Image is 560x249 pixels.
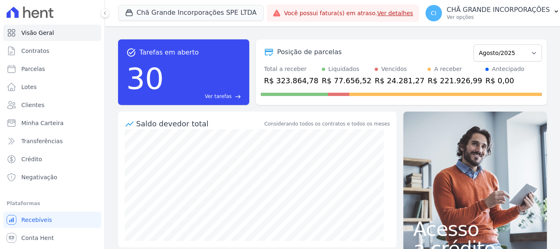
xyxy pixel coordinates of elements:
[235,94,241,100] span: east
[136,118,263,129] div: Saldo devedor total
[21,83,37,91] span: Lotes
[21,47,49,55] span: Contratos
[284,9,413,18] span: Você possui fatura(s) em atraso.
[126,48,136,57] span: task_alt
[21,29,54,37] span: Visão Geral
[21,137,63,145] span: Transferências
[3,43,101,59] a: Contratos
[277,47,342,57] div: Posição de parcelas
[492,65,524,73] div: Antecipado
[381,65,407,73] div: Vencidos
[485,75,524,86] div: R$ 0,00
[3,133,101,149] a: Transferências
[434,65,462,73] div: A receber
[3,169,101,185] a: Negativação
[3,212,101,228] a: Recebíveis
[264,75,319,86] div: R$ 323.864,78
[3,115,101,131] a: Minha Carteira
[21,234,54,242] span: Conta Hent
[21,119,64,127] span: Minha Carteira
[264,65,319,73] div: Total a receber
[3,25,101,41] a: Visão Geral
[328,65,360,73] div: Liquidados
[264,120,390,128] div: Considerando todos os contratos e todos os meses
[413,219,537,239] span: Acesso
[3,61,101,77] a: Parcelas
[126,57,164,100] div: 30
[322,75,371,86] div: R$ 77.656,52
[167,93,241,100] a: Ver tarefas east
[21,155,42,163] span: Crédito
[3,151,101,167] a: Crédito
[205,93,232,100] span: Ver tarefas
[3,97,101,113] a: Clientes
[431,10,437,16] span: CI
[3,230,101,246] a: Conta Hent
[7,199,98,208] div: Plataformas
[377,10,413,16] a: Ver detalhes
[118,5,264,21] button: Chã Grande Incorporações SPE LTDA
[21,216,52,224] span: Recebíveis
[3,79,101,95] a: Lotes
[447,6,550,14] p: CHÃ GRANDE INCORPORAÇÕES
[21,173,57,181] span: Negativação
[375,75,424,86] div: R$ 24.281,27
[139,48,199,57] span: Tarefas em aberto
[447,14,550,21] p: Ver opções
[21,65,45,73] span: Parcelas
[428,75,482,86] div: R$ 221.926,99
[21,101,44,109] span: Clientes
